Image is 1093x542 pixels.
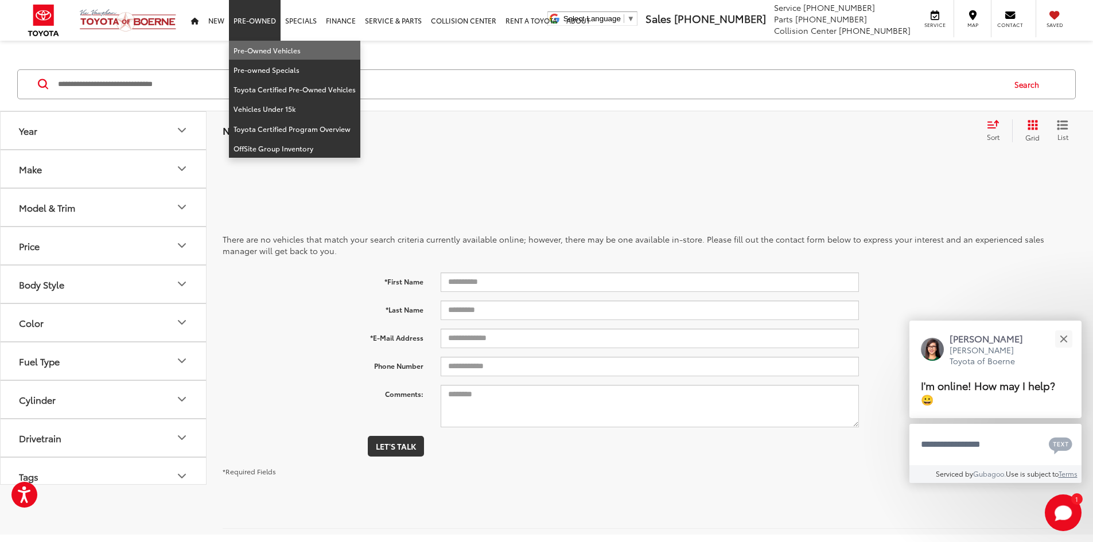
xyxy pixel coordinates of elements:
input: Search by Make, Model, or Keyword [57,71,1003,98]
a: Terms [1059,469,1078,478]
span: Service [774,2,801,13]
button: CylinderCylinder [1,381,207,418]
span: Select Language [563,14,621,23]
div: Price [175,239,189,252]
button: ColorColor [1,304,207,341]
span: Service [922,21,948,29]
div: Close[PERSON_NAME][PERSON_NAME] Toyota of BoerneI'm online! How may I help? 😀Type your messageCha... [909,321,1082,483]
div: Cylinder [19,394,56,405]
span: Sort [987,132,999,142]
p: [PERSON_NAME] [950,332,1034,345]
button: Close [1051,326,1076,351]
button: Fuel TypeFuel Type [1,342,207,380]
span: Collision Center [774,25,837,36]
span: [PHONE_NUMBER] [803,2,875,13]
button: Search [1003,70,1056,99]
span: 1 [1075,496,1078,501]
a: Pre-owned Specials [229,60,360,80]
div: Cylinder [175,392,189,406]
svg: Start Chat [1045,494,1082,531]
div: Year [175,123,189,137]
a: Toyota Certified Program Overview [229,119,360,139]
div: Model & Trim [19,202,75,213]
button: Chat with SMS [1045,431,1076,457]
div: Make [175,162,189,176]
svg: Text [1049,436,1072,454]
label: Comments: [214,385,432,399]
label: *Last Name [214,301,432,315]
label: Phone Number [214,357,432,371]
span: No vehicles found [223,123,308,137]
div: Fuel Type [175,354,189,368]
button: PricePrice [1,227,207,264]
button: DrivetrainDrivetrain [1,419,207,457]
p: There are no vehicles that match your search criteria currently available online; however, there ... [223,233,1077,256]
button: Select sort value [981,119,1012,142]
label: *E-Mail Address [214,329,432,343]
div: Body Style [19,279,64,290]
div: Drivetrain [175,431,189,444]
span: I'm online! How may I help? 😀 [921,377,1055,407]
span: Serviced by [936,469,973,478]
a: OffSite Group Inventory [229,139,360,158]
button: Toggle Chat Window [1045,494,1082,531]
span: List [1057,132,1068,142]
span: Map [960,21,985,29]
a: Toyota Certified Pre-Owned Vehicles [229,80,360,99]
button: TagsTags [1,458,207,495]
a: Gubagoo. [973,469,1006,478]
textarea: Type your message [909,424,1082,465]
label: *First Name [214,272,432,287]
span: ▼ [627,14,635,23]
span: Parts [774,13,793,25]
div: Color [175,315,189,329]
span: Contact [997,21,1023,29]
button: Grid View [1012,119,1048,142]
span: Use is subject to [1006,469,1059,478]
span: [PHONE_NUMBER] [795,13,867,25]
div: Price [19,240,40,251]
img: Vic Vaughan Toyota of Boerne [79,9,177,32]
button: YearYear [1,112,207,149]
small: *Required Fields [223,466,276,476]
a: Vehicles Under 15k [229,99,360,119]
span: Saved [1042,21,1067,29]
div: Body Style [175,277,189,291]
div: Tags [19,471,38,482]
div: Color [19,317,44,328]
div: Tags [175,469,189,483]
div: Fuel Type [19,356,60,366]
p: [PERSON_NAME] Toyota of Boerne [950,345,1034,367]
button: Body StyleBody Style [1,266,207,303]
button: Model & TrimModel & Trim [1,189,207,226]
span: Sales [645,11,671,26]
div: Drivetrain [19,432,61,443]
div: Year [19,125,37,136]
a: Select Language​ [563,14,635,23]
button: Let's Talk [368,436,424,457]
span: Grid [1025,132,1040,142]
button: List View [1048,119,1077,142]
div: Model & Trim [175,200,189,214]
a: Pre-Owned Vehicles [229,41,360,60]
span: [PHONE_NUMBER] [839,25,911,36]
button: MakeMake [1,150,207,188]
span: [PHONE_NUMBER] [674,11,766,26]
div: Make [19,163,42,174]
